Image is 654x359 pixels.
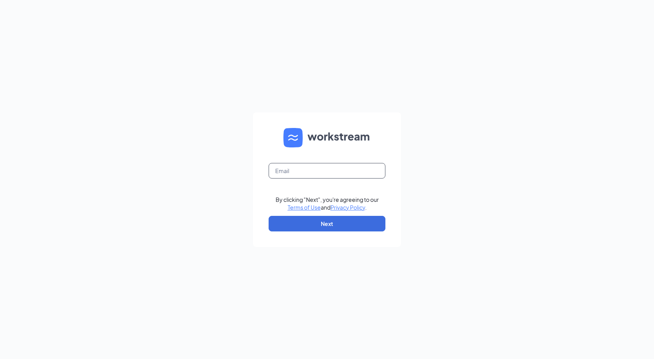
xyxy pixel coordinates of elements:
[288,204,321,211] a: Terms of Use
[283,128,371,147] img: WS logo and Workstream text
[269,216,385,231] button: Next
[269,163,385,179] input: Email
[331,204,365,211] a: Privacy Policy
[276,196,379,211] div: By clicking "Next", you're agreeing to our and .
